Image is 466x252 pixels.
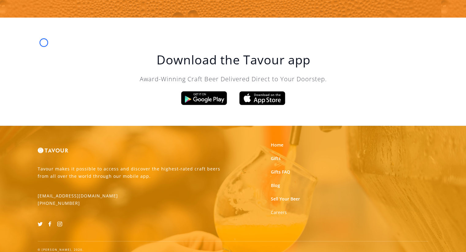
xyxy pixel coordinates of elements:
a: Home [271,142,283,148]
a: Gifts [271,155,281,161]
p: Award-Winning Craft Beer Delivered Direct to Your Doorstep. [111,74,356,84]
h1: Download the Tavour app [111,52,356,67]
a: Sell Your Beer [271,196,300,202]
p: [EMAIL_ADDRESS][DOMAIN_NAME] [PHONE_NUMBER] [38,192,118,207]
div: © [PERSON_NAME], 2020. [38,247,428,252]
p: Tavour makes it possible to access and discover the highest-rated craft beers from all over the w... [38,165,229,180]
a: Careers [271,209,287,215]
a: Gifts FAQ [271,169,290,175]
a: Blog [271,182,280,188]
